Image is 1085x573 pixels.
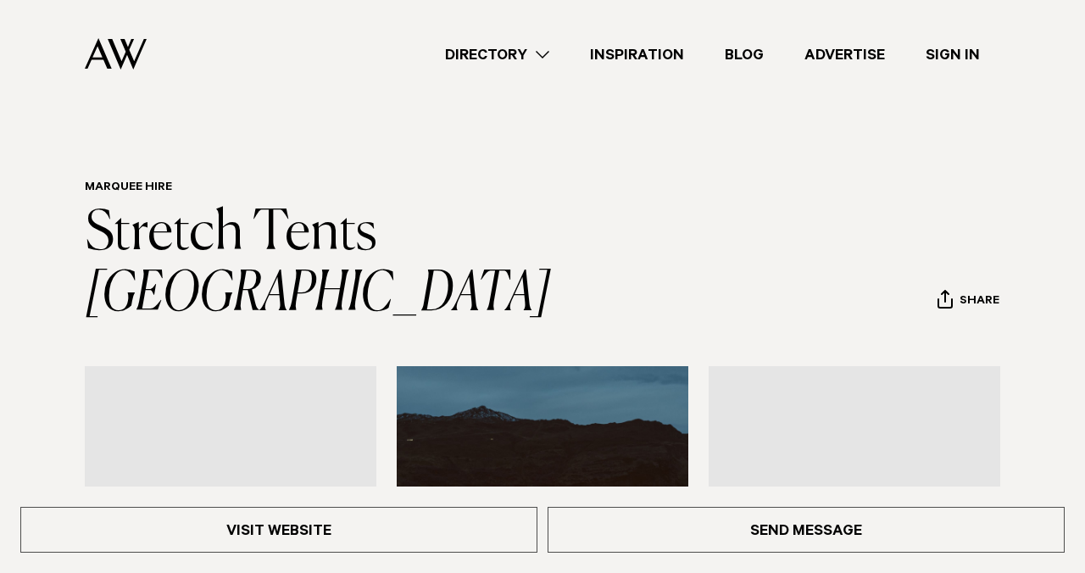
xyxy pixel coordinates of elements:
a: Advertise [784,43,905,66]
a: Visit Website [20,507,537,553]
a: Send Message [548,507,1065,553]
button: Share [937,289,1000,314]
a: Directory [425,43,570,66]
a: Sign In [905,43,1000,66]
img: Auckland Weddings Logo [85,38,147,70]
a: Inspiration [570,43,704,66]
a: Marquee Hire [85,181,172,195]
span: Share [960,294,999,310]
a: Blog [704,43,784,66]
a: Stretch Tents [GEOGRAPHIC_DATA] [85,207,551,322]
